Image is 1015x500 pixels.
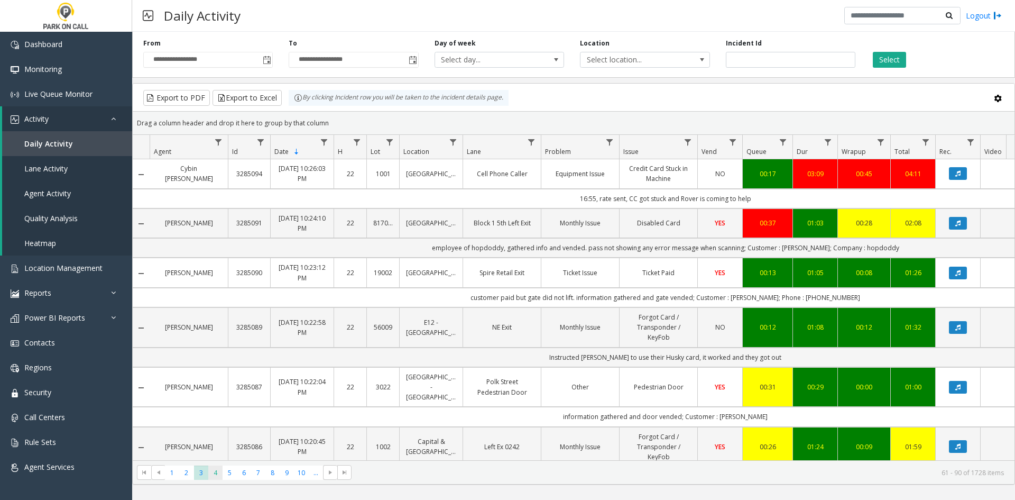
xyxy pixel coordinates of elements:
img: 'icon' [11,364,19,372]
a: NE Exit [469,322,534,332]
a: Lane Activity [2,156,132,181]
div: 00:00 [844,382,884,392]
span: YES [715,268,725,277]
a: 00:28 [844,218,884,228]
a: 00:09 [844,442,884,452]
img: 'icon' [11,389,19,397]
div: Data table [133,135,1014,460]
kendo-pager-info: 61 - 90 of 1728 items [358,468,1004,477]
img: 'icon' [11,339,19,348]
a: 01:03 [799,218,831,228]
span: Queue [746,147,767,156]
a: [PERSON_NAME] [156,382,222,392]
div: By clicking Incident row you will be taken to the incident details page. [289,90,509,106]
a: 00:17 [749,169,786,179]
a: Activity [2,106,132,131]
span: Go to the next page [326,468,335,477]
a: [DATE] 10:20:45 PM [277,437,327,457]
a: [DATE] 10:22:04 PM [277,377,327,397]
div: 00:26 [749,442,786,452]
span: Page 9 [280,466,294,480]
span: Go to the first page [140,468,149,477]
div: 00:12 [844,322,884,332]
span: Quality Analysis [24,213,78,223]
a: Vend Filter Menu [726,135,740,149]
a: Left Ex 0242 [469,442,534,452]
a: 22 [340,322,360,332]
span: Video [984,147,1002,156]
a: Id Filter Menu [254,135,268,149]
a: H Filter Menu [350,135,364,149]
img: 'icon' [11,41,19,49]
a: 04:11 [897,169,929,179]
span: Heatmap [24,238,56,248]
a: 1001 [373,169,393,179]
span: Page 6 [237,466,251,480]
a: 22 [340,218,360,228]
span: Wrapup [842,147,866,156]
span: Monitoring [24,64,62,74]
h3: Daily Activity [159,3,246,29]
a: 22 [340,382,360,392]
label: Location [580,39,610,48]
a: Monthly Issue [548,322,613,332]
span: YES [715,442,725,451]
span: Vend [702,147,717,156]
img: 'icon' [11,115,19,124]
label: To [289,39,297,48]
img: 'icon' [11,90,19,99]
a: 01:26 [897,268,929,278]
span: Regions [24,362,52,372]
div: 00:45 [844,169,884,179]
span: Reports [24,288,51,298]
a: Collapse Details [133,220,150,228]
div: 00:37 [749,218,786,228]
a: Cell Phone Caller [469,169,534,179]
div: 00:29 [799,382,831,392]
a: 3285086 [235,442,264,452]
span: Issue [623,147,639,156]
span: Go to the first page [137,465,151,480]
span: YES [715,219,725,228]
a: 00:13 [749,268,786,278]
a: 1002 [373,442,393,452]
a: 3285091 [235,218,264,228]
a: 19002 [373,268,393,278]
a: Pedestrian Door [626,382,691,392]
a: 22 [340,169,360,179]
span: Page 3 [194,466,208,480]
a: Lot Filter Menu [383,135,397,149]
a: 01:32 [897,322,929,332]
div: 01:59 [897,442,929,452]
a: Collapse Details [133,170,150,179]
span: Go to the next page [323,465,337,480]
span: Go to the last page [337,465,352,480]
span: Page 10 [294,466,309,480]
a: [DATE] 10:24:10 PM [277,213,327,233]
label: Incident Id [726,39,762,48]
a: Wrapup Filter Menu [874,135,888,149]
a: Location Filter Menu [446,135,460,149]
a: Dur Filter Menu [821,135,835,149]
a: 00:08 [844,268,884,278]
button: Export to Excel [213,90,282,106]
span: Page 5 [223,466,237,480]
a: 01:05 [799,268,831,278]
span: Page 8 [265,466,280,480]
a: Total Filter Menu [919,135,933,149]
span: NO [715,169,725,178]
span: Problem [545,147,571,156]
button: Export to PDF [143,90,210,106]
a: 22 [340,268,360,278]
a: Rec. Filter Menu [964,135,978,149]
a: Monthly Issue [548,442,613,452]
span: Page 7 [251,466,265,480]
a: 02:08 [897,218,929,228]
a: [PERSON_NAME] [156,322,222,332]
span: Dur [797,147,808,156]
